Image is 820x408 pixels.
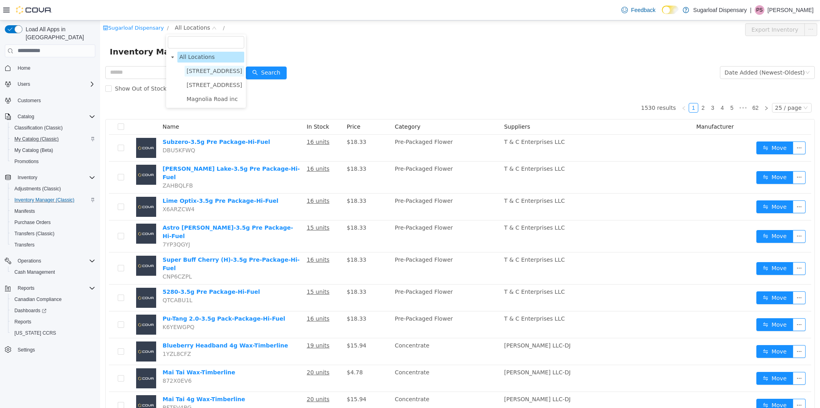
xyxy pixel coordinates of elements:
[207,268,229,275] u: 15 units
[693,210,705,222] button: icon: ellipsis
[291,232,401,264] td: Pre-Packaged Flower
[62,162,93,168] span: ZAHBQLFB
[207,177,229,184] u: 16 units
[207,236,229,242] u: 16 units
[11,206,38,216] a: Manifests
[404,376,470,382] span: [PERSON_NAME] LLC-DJ
[62,204,193,219] a: Astro [PERSON_NAME]-3.5g Pre Package-Hi-Fuel
[661,83,671,92] li: Next Page
[291,345,401,372] td: Concentrate
[693,351,705,364] button: icon: ellipsis
[77,31,144,42] span: All Locations
[675,83,701,92] div: 25 / page
[18,258,41,264] span: Operations
[207,118,229,125] u: 16 units
[79,33,115,40] span: All Locations
[662,6,679,14] input: Dark Mode
[207,204,229,210] u: 15 units
[14,283,95,293] span: Reports
[247,295,266,301] span: $18.33
[608,83,617,92] li: 3
[2,283,98,294] button: Reports
[14,112,37,121] button: Catalog
[36,294,56,314] img: Pu-Tang 2.0-3.5g Pack-Package-Hi-Fuel placeholder
[693,271,705,284] button: icon: ellipsis
[693,242,705,254] button: icon: ellipsis
[84,59,144,70] span: 411 N Commercial St.
[62,186,94,192] span: X6ARZCW4
[14,283,38,293] button: Reports
[62,177,178,184] a: Lime Optix-3.5g Pre Package-Hi-Fuel
[11,157,42,166] a: Promotions
[11,157,95,166] span: Promotions
[3,5,8,10] i: icon: shop
[11,267,58,277] a: Cash Management
[768,5,814,15] p: [PERSON_NAME]
[693,325,705,337] button: icon: ellipsis
[656,242,693,254] button: icon: swapMove
[664,85,669,90] i: icon: right
[62,330,91,337] span: 1YZL8CFZ
[693,378,705,391] button: icon: ellipsis
[62,221,90,227] span: 7YP3QGYJ
[295,103,320,109] span: Category
[2,79,98,90] button: Users
[247,349,263,355] span: $4.78
[656,378,693,391] button: icon: swapMove
[704,3,717,16] button: icon: ellipsis
[247,204,266,210] span: $18.33
[11,123,66,133] a: Classification (Classic)
[36,117,56,137] img: Subzero-3.5g Pre Package-Hi-Fuel placeholder
[11,195,95,205] span: Inventory Manager (Classic)
[36,348,56,368] img: Mai Tai Wax-Timberline placeholder
[404,204,465,210] span: T & C Enterprises LLC
[14,256,95,266] span: Operations
[14,186,61,192] span: Adjustments (Classic)
[18,113,34,120] span: Catalog
[247,322,266,328] span: $15.94
[11,134,62,144] a: My Catalog (Classic)
[11,267,95,277] span: Cash Management
[62,322,188,328] a: Blueberry Headband 4g Wax-Timberline
[62,303,94,310] span: K6YEWGPQ
[14,230,54,237] span: Transfers (Classic)
[11,328,59,338] a: [US_STATE] CCRS
[84,45,144,56] span: 336 East Chestnut St
[2,172,98,183] button: Inventory
[207,322,229,328] u: 19 units
[8,217,98,228] button: Purchase Orders
[14,242,34,248] span: Transfers
[36,144,56,164] img: Kamp Krystal Lake-3.5g Pre Package-Hi-Fuel placeholder
[247,268,266,275] span: $18.33
[11,295,95,304] span: Canadian Compliance
[404,118,465,125] span: T & C Enterprises LLC
[11,184,64,194] a: Adjustments (Classic)
[14,79,95,89] span: Users
[62,145,200,160] a: [PERSON_NAME] Lake-3.5g Pre Package-Hi-Fuel
[404,322,470,328] span: [PERSON_NAME] LLC-DJ
[705,50,710,55] i: icon: down
[291,173,401,200] td: Pre-Packaged Flower
[656,298,693,311] button: icon: swapMove
[8,305,98,316] a: Dashboards
[18,174,37,181] span: Inventory
[8,145,98,156] button: My Catalog (Beta)
[14,95,95,105] span: Customers
[11,229,58,238] a: Transfers (Classic)
[608,83,617,92] a: 3
[36,267,56,287] img: 5280-3.5g Pre Package-Hi-Fuel placeholder
[14,344,95,354] span: Settings
[541,83,576,92] li: 1530 results
[14,197,74,203] span: Inventory Manager (Classic)
[598,83,608,92] li: 2
[36,176,56,196] img: Lime Optix-3.5g Pre Package-Hi-Fuel placeholder
[693,298,705,311] button: icon: ellipsis
[247,145,266,151] span: $18.33
[68,16,144,28] input: filter select
[637,83,649,92] li: Next 5 Pages
[8,327,98,339] button: [US_STATE] CCRS
[291,318,401,345] td: Concentrate
[14,173,40,182] button: Inventory
[656,121,693,134] button: icon: swapMove
[11,145,56,155] a: My Catalog (Beta)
